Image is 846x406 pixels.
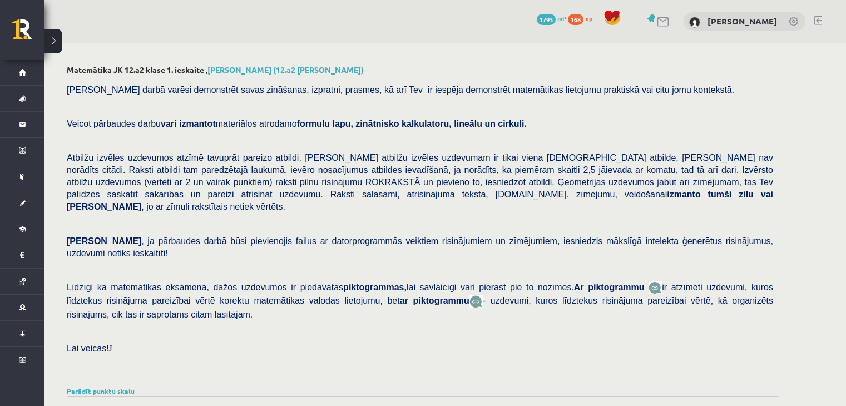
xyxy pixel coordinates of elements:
[537,14,556,25] span: 1793
[574,283,645,292] b: Ar piktogrammu
[297,119,527,128] b: formulu lapu, zinātnisko kalkulatoru, lineālu un cirkuli.
[537,14,566,23] a: 1793 mP
[67,236,773,258] span: , ja pārbaudes darbā būsi pievienojis failus ar datorprogrammās veiktiem risinājumiem un zīmējumi...
[67,119,527,128] span: Veicot pārbaudes darbu materiālos atrodamo
[667,190,700,199] b: izmanto
[67,153,773,211] span: Atbilžu izvēles uzdevumos atzīmē tavuprāt pareizo atbildi. [PERSON_NAME] atbilžu izvēles uzdevuma...
[67,296,773,319] span: - uzdevumi, kuros līdztekus risinājuma pareizībai vērtē, kā organizēts risinājums, cik tas ir sap...
[689,17,700,28] img: Ralfs Ziemelis
[67,236,141,246] span: [PERSON_NAME]
[67,65,779,75] h2: Matemātika JK 12.a2 klase 1. ieskaite ,
[161,119,216,128] b: vari izmantot
[343,283,407,292] b: piktogrammas,
[67,283,649,292] span: Līdzīgi kā matemātikas eksāmenā, dažos uzdevumos ir piedāvātas lai savlaicīgi vari pierast pie to...
[12,19,44,47] a: Rīgas 1. Tālmācības vidusskola
[585,14,592,23] span: xp
[67,344,109,353] span: Lai veicās!
[469,295,483,308] img: wKvN42sLe3LLwAAAABJRU5ErkJggg==
[67,387,135,395] a: Parādīt punktu skalu
[708,16,777,27] a: [PERSON_NAME]
[400,296,469,305] b: ar piktogrammu
[557,14,566,23] span: mP
[207,65,364,75] a: [PERSON_NAME] (12.a2 [PERSON_NAME])
[649,281,662,294] img: JfuEzvunn4EvwAAAAASUVORK5CYII=
[568,14,583,25] span: 168
[568,14,598,23] a: 168 xp
[109,344,112,353] span: J
[67,85,734,95] span: [PERSON_NAME] darbā varēsi demonstrēt savas zināšanas, izpratni, prasmes, kā arī Tev ir iespēja d...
